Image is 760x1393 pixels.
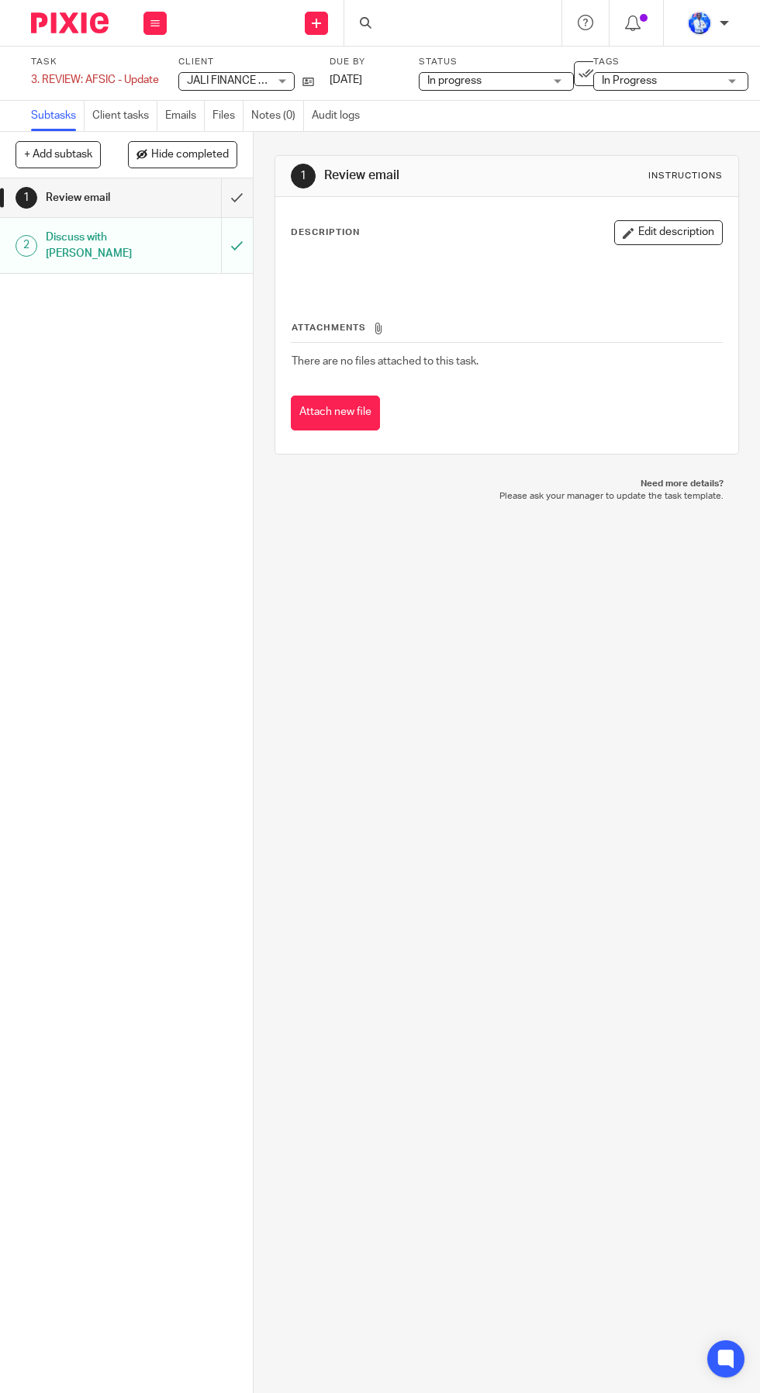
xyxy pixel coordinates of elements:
label: Status [419,56,574,68]
label: Tags [593,56,748,68]
span: JALI FINANCE Ltd [187,75,275,86]
button: Edit description [614,220,723,245]
p: Need more details? [290,478,724,490]
div: Instructions [648,170,723,182]
a: Files [212,101,244,131]
label: Task [31,56,159,68]
h1: Discuss with [PERSON_NAME] [46,226,152,265]
span: In progress [427,75,482,86]
a: Audit logs [312,101,368,131]
span: There are no files attached to this task. [292,356,478,367]
span: In Progress [602,75,657,86]
button: Hide completed [128,141,237,168]
img: Pixie [31,12,109,33]
span: Hide completed [151,149,229,161]
a: Subtasks [31,101,85,131]
button: + Add subtask [16,141,101,168]
h1: Review email [324,168,540,184]
a: Notes (0) [251,101,304,131]
span: [DATE] [330,74,362,85]
button: Attach new file [291,396,380,430]
div: 1 [16,187,37,209]
h1: Review email [46,186,152,209]
p: Description [291,226,360,239]
span: Attachments [292,323,366,332]
a: Client tasks [92,101,157,131]
img: WhatsApp%20Image%202022-01-17%20at%2010.26.43%20PM.jpeg [687,11,712,36]
div: 3. REVIEW: AFSIC - Update [31,72,159,88]
p: Please ask your manager to update the task template. [290,490,724,503]
a: Emails [165,101,205,131]
div: 1 [291,164,316,188]
label: Due by [330,56,399,68]
div: 2 [16,235,37,257]
label: Client [178,56,314,68]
